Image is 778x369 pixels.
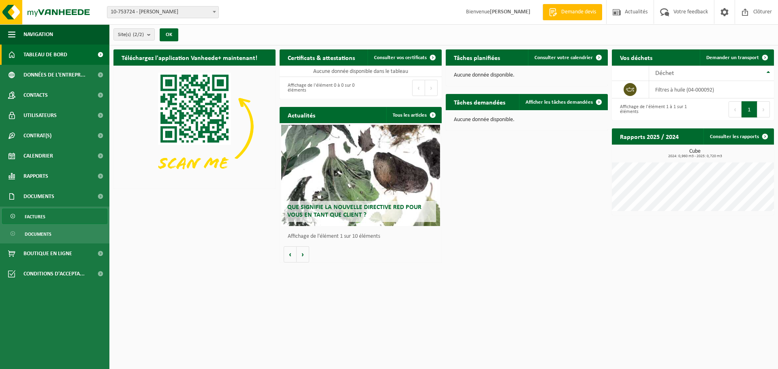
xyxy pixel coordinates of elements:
span: Demande devis [559,8,598,16]
button: Site(s)(2/2) [113,28,155,41]
a: Demander un transport [700,49,773,66]
span: Navigation [24,24,53,45]
button: Volgende [297,246,309,262]
span: Afficher les tâches demandées [526,100,593,105]
h2: Tâches demandées [446,94,513,110]
button: Next [757,101,770,117]
p: Aucune donnée disponible. [454,73,600,78]
img: Download de VHEPlus App [113,66,276,187]
a: Afficher les tâches demandées [519,94,607,110]
h2: Rapports 2025 / 2024 [612,128,687,144]
h2: Actualités [280,107,323,123]
button: OK [160,28,178,41]
h2: Vos déchets [612,49,660,65]
span: Demander un transport [706,55,759,60]
h2: Téléchargez l'application Vanheede+ maintenant! [113,49,265,65]
span: Contrat(s) [24,126,51,146]
span: Utilisateurs [24,105,57,126]
span: Boutique en ligne [24,243,72,264]
span: 10-753724 - HAZARD ARNAUD SRL - PECQ [107,6,219,18]
span: Rapports [24,166,48,186]
h2: Tâches planifiées [446,49,508,65]
span: Consulter votre calendrier [534,55,593,60]
a: Factures [2,209,107,224]
button: Vorige [284,246,297,262]
span: Documents [25,226,51,242]
a: Consulter votre calendrier [528,49,607,66]
td: Aucune donnée disponible dans le tableau [280,66,442,77]
a: Documents [2,226,107,241]
a: Consulter les rapports [703,128,773,145]
strong: [PERSON_NAME] [490,9,530,15]
td: filtres à huile (04-000092) [649,81,774,98]
span: Factures [25,209,45,224]
span: 2024: 0,960 m3 - 2025: 0,720 m3 [616,154,774,158]
span: Contacts [24,85,48,105]
a: Consulter vos certificats [368,49,441,66]
span: Que signifie la nouvelle directive RED pour vous en tant que client ? [287,204,421,218]
h3: Cube [616,149,774,158]
span: Tableau de bord [24,45,67,65]
p: Aucune donnée disponible. [454,117,600,123]
button: Previous [729,101,742,117]
span: Calendrier [24,146,53,166]
p: Affichage de l'élément 1 sur 10 éléments [288,234,438,239]
a: Que signifie la nouvelle directive RED pour vous en tant que client ? [281,125,440,226]
h2: Certificats & attestations [280,49,363,65]
span: Déchet [655,70,674,77]
a: Demande devis [543,4,602,20]
span: Site(s) [118,29,144,41]
span: 10-753724 - HAZARD ARNAUD SRL - PECQ [107,6,218,18]
span: Conditions d'accepta... [24,264,85,284]
span: Données de l'entrepr... [24,65,85,85]
button: Next [425,80,438,96]
a: Tous les articles [386,107,441,123]
button: 1 [742,101,757,117]
div: Affichage de l'élément 0 à 0 sur 0 éléments [284,79,357,97]
span: Documents [24,186,54,207]
count: (2/2) [133,32,144,37]
span: Consulter vos certificats [374,55,427,60]
div: Affichage de l'élément 1 à 1 sur 1 éléments [616,100,689,118]
button: Previous [412,80,425,96]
